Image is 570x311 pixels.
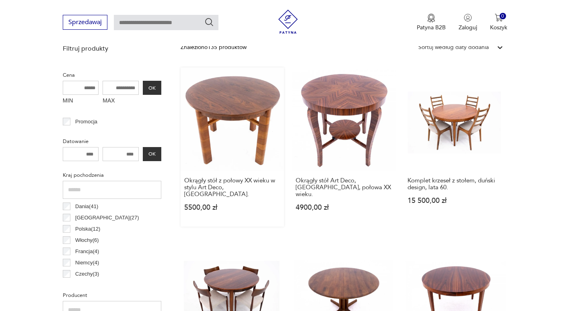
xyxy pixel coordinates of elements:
[404,68,507,227] a: Komplet krzeseł z stołem, duński design, lata 60.Komplet krzeseł z stołem, duński design, lata 60...
[63,15,107,30] button: Sprzedawaj
[204,17,214,27] button: Szukaj
[75,258,99,267] p: Niemcy ( 4 )
[417,14,446,31] a: Ikona medaluPatyna B2B
[75,281,101,290] p: Szwecja ( 3 )
[490,24,507,31] p: Koszyk
[500,13,506,20] div: 0
[75,117,97,126] p: Promocja
[459,24,477,31] p: Zaloguj
[427,14,435,23] img: Ikona medalu
[63,171,161,180] p: Kraj pochodzenia
[184,204,280,211] p: 5500,00 zł
[418,43,489,52] div: Sortuj według daty dodania
[63,137,161,146] p: Datowanie
[75,213,139,222] p: [GEOGRAPHIC_DATA] ( 27 )
[407,177,504,191] h3: Komplet krzeseł z stołem, duński design, lata 60.
[63,95,99,108] label: MIN
[495,14,503,22] img: Ikona koszyka
[103,95,139,108] label: MAX
[143,147,161,161] button: OK
[184,177,280,198] h3: Okrągły stół z połowy XX wieku w stylu Art Deco, [GEOGRAPHIC_DATA].
[75,270,99,278] p: Czechy ( 3 )
[417,24,446,31] p: Patyna B2B
[181,68,284,227] a: Okrągły stół z połowy XX wieku w stylu Art Deco, Polska.Okrągły stół z połowy XX wieku w stylu Ar...
[292,68,395,227] a: Okrągły stół Art Deco, Polska, połowa XX wieku.Okrągły stół Art Deco, [GEOGRAPHIC_DATA], połowa X...
[75,225,100,233] p: Polska ( 12 )
[296,177,392,198] h3: Okrągły stół Art Deco, [GEOGRAPHIC_DATA], połowa XX wieku.
[75,236,99,245] p: Włochy ( 6 )
[181,43,247,52] div: Znaleziono 135 produktów
[63,20,107,26] a: Sprzedawaj
[417,14,446,31] button: Patyna B2B
[75,202,98,211] p: Dania ( 41 )
[459,14,477,31] button: Zaloguj
[407,197,504,204] p: 15 500,00 zł
[490,14,507,31] button: 0Koszyk
[63,291,161,300] p: Producent
[143,81,161,95] button: OK
[75,247,99,256] p: Francja ( 4 )
[63,71,161,80] p: Cena
[296,204,392,211] p: 4900,00 zł
[464,14,472,22] img: Ikonka użytkownika
[63,44,161,53] p: Filtruj produkty
[276,10,300,34] img: Patyna - sklep z meblami i dekoracjami vintage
